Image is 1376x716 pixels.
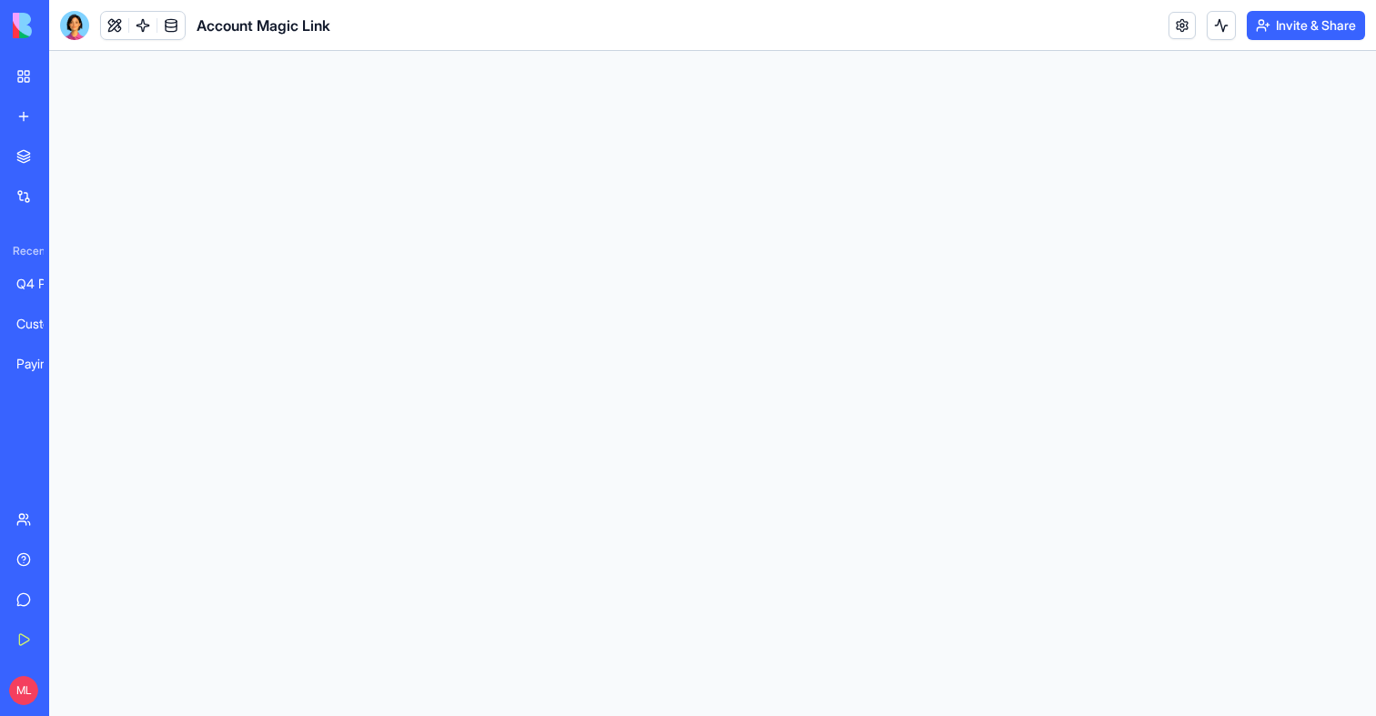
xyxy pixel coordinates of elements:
div: Paying Users Analytics Dashboard [16,355,67,373]
a: Customer Analytics Dashboard [5,306,78,342]
img: logo [13,13,126,38]
a: Paying Users Analytics Dashboard [5,346,78,382]
span: Account Magic Link [197,15,330,36]
div: Customer Analytics Dashboard [16,315,67,333]
span: ML [9,676,38,705]
button: Invite & Share [1247,11,1365,40]
span: Recent [5,244,44,258]
a: Q4 Project Tracker [5,266,78,302]
div: Q4 Project Tracker [16,275,67,293]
